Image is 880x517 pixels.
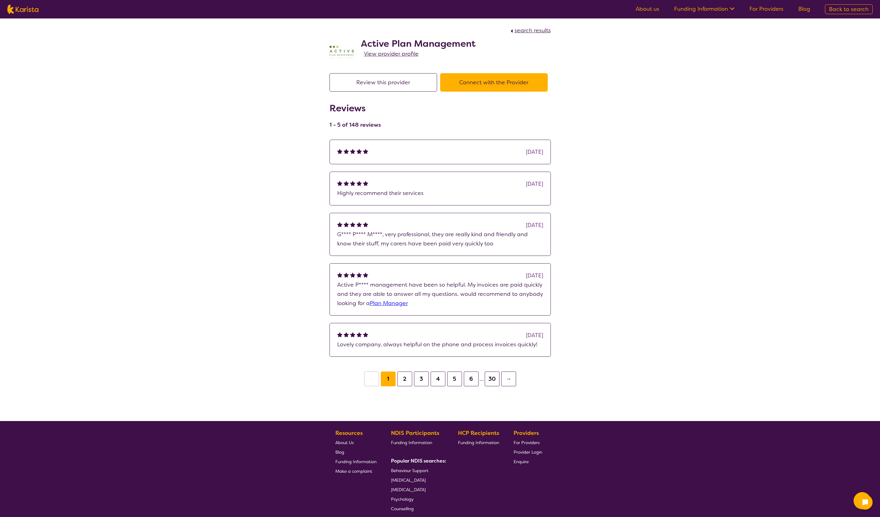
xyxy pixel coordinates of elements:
[381,372,396,386] button: 1
[357,222,362,227] img: fullstar
[674,5,735,13] a: Funding Information
[391,487,426,492] span: [MEDICAL_DATA]
[485,372,499,386] button: 30
[330,40,354,64] img: pypzb5qm7jexfhutod0x.png
[363,272,368,277] img: fullstar
[364,49,419,58] a: View provider profile
[337,189,543,198] p: Highly recommend their services
[514,459,529,464] span: Enquire
[391,458,446,464] b: Popular NDIS searches:
[364,50,419,58] span: View provider profile
[350,149,355,154] img: fullstar
[440,73,548,92] button: Connect with the Provider
[391,468,428,473] span: Behaviour Support
[509,27,551,34] a: search results
[330,73,437,92] button: Review this provider
[350,272,355,277] img: fullstar
[344,272,349,277] img: fullstar
[337,181,342,186] img: fullstar
[335,447,377,457] a: Blog
[501,372,516,386] button: →
[363,222,368,227] img: fullstar
[440,79,551,86] a: Connect with the Provider
[335,440,354,445] span: About Us
[337,280,543,308] p: Active P**** management have been so helpful. My invoices are paid quickly and they are able to a...
[391,466,444,475] a: Behaviour Support
[357,332,362,337] img: fullstar
[344,332,349,337] img: fullstar
[825,4,873,14] a: Back to search
[526,147,543,157] div: [DATE]
[514,429,539,437] b: Providers
[479,375,484,383] span: …
[391,485,444,494] a: [MEDICAL_DATA]
[335,459,377,464] span: Funding Information
[447,372,462,386] button: 5
[337,230,543,248] p: G**** P**** M****, very professional, they are really kind and friendly and know their stuff, my ...
[335,466,377,476] a: Make a complaint
[350,332,355,337] img: fullstar
[414,372,429,386] button: 3
[391,496,414,502] span: Psychology
[829,6,869,13] span: Back to search
[335,429,363,437] b: Resources
[344,222,349,227] img: fullstar
[337,332,342,337] img: fullstar
[431,372,445,386] button: 4
[370,300,408,307] a: Plan Manager
[335,468,372,474] span: Make a complaint
[397,372,412,386] button: 2
[514,457,542,466] a: Enquire
[337,340,543,349] p: Lovely company, always helpful on the phone and process invoices quickly!
[335,457,377,466] a: Funding Information
[464,372,479,386] button: 6
[350,222,355,227] img: fullstar
[7,5,38,14] img: Karista logo
[391,477,426,483] span: [MEDICAL_DATA]
[526,271,543,280] div: [DATE]
[391,504,444,513] a: Counselling
[330,79,440,86] a: Review this provider
[798,5,810,13] a: Blog
[337,149,342,154] img: fullstar
[357,181,362,186] img: fullstar
[526,221,543,230] div: [DATE]
[636,5,659,13] a: About us
[458,429,499,437] b: HCP Recipients
[458,440,499,445] span: Funding Information
[363,181,368,186] img: fullstar
[335,438,377,447] a: About Us
[391,475,444,485] a: [MEDICAL_DATA]
[344,149,349,154] img: fullstar
[335,449,344,455] span: Blog
[514,440,540,445] span: For Providers
[391,429,439,437] b: NDIS Participants
[749,5,783,13] a: For Providers
[364,372,379,386] button: ←
[391,506,414,511] span: Counselling
[350,181,355,186] img: fullstar
[363,149,368,154] img: fullstar
[526,331,543,340] div: [DATE]
[391,440,432,445] span: Funding Information
[526,179,543,189] div: [DATE]
[330,103,381,114] h2: Reviews
[391,494,444,504] a: Psychology
[357,272,362,277] img: fullstar
[514,447,542,457] a: Provider Login
[330,121,381,129] h4: 1 - 5 of 148 reviews
[337,222,342,227] img: fullstar
[337,272,342,277] img: fullstar
[363,332,368,337] img: fullstar
[514,449,542,455] span: Provider Login
[357,149,362,154] img: fullstar
[458,438,499,447] a: Funding Information
[514,438,542,447] a: For Providers
[854,492,871,509] button: Channel Menu
[361,38,476,49] h2: Active Plan Management
[344,181,349,186] img: fullstar
[391,438,444,447] a: Funding Information
[515,27,551,34] span: search results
